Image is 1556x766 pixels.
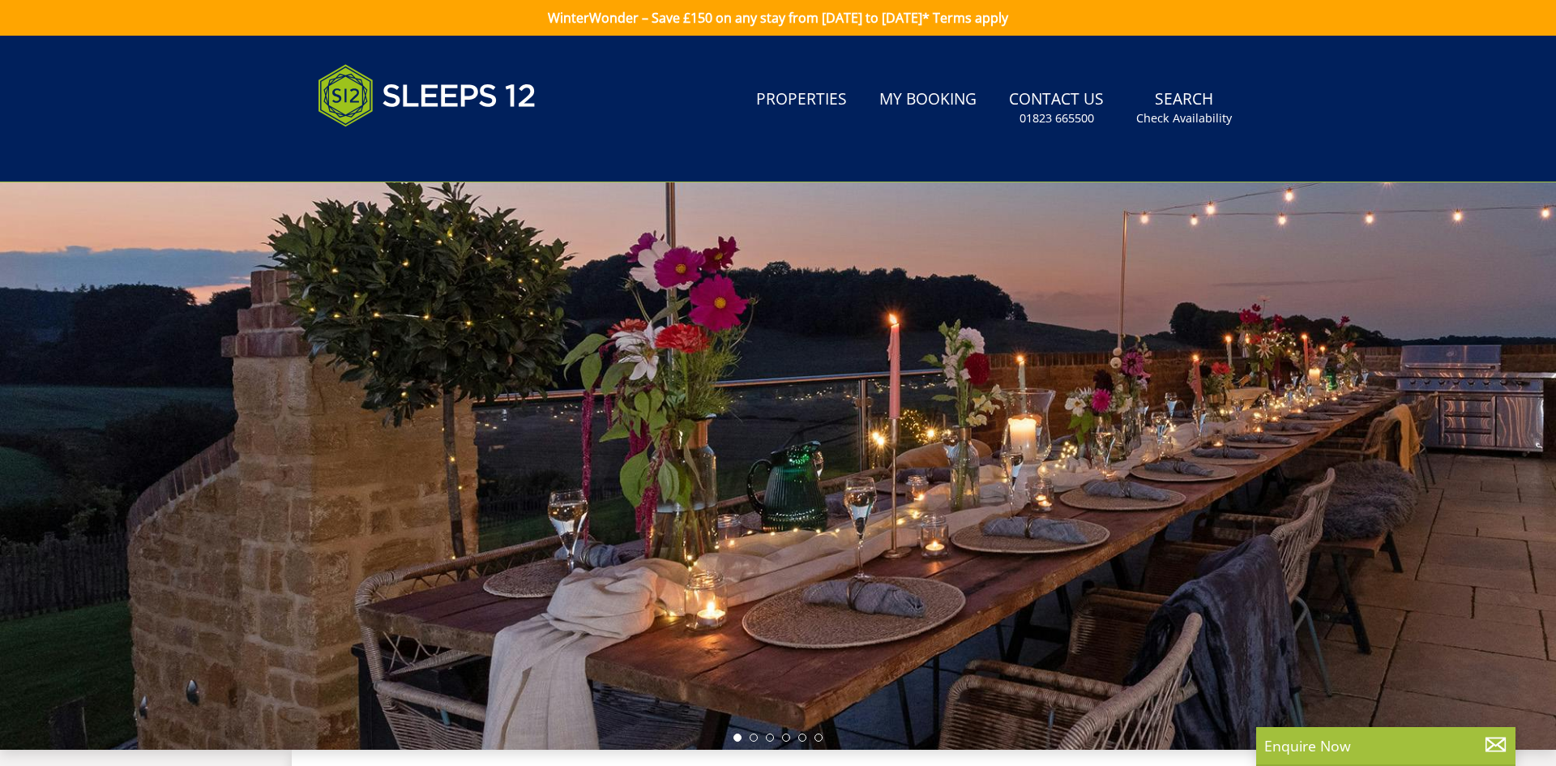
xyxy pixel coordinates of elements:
[1136,110,1232,126] small: Check Availability
[1130,82,1238,135] a: SearchCheck Availability
[1264,735,1507,756] p: Enquire Now
[873,82,983,118] a: My Booking
[1020,110,1094,126] small: 01823 665500
[750,82,853,118] a: Properties
[1002,82,1110,135] a: Contact Us01823 665500
[318,55,536,136] img: Sleeps 12
[310,146,480,160] iframe: Customer reviews powered by Trustpilot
